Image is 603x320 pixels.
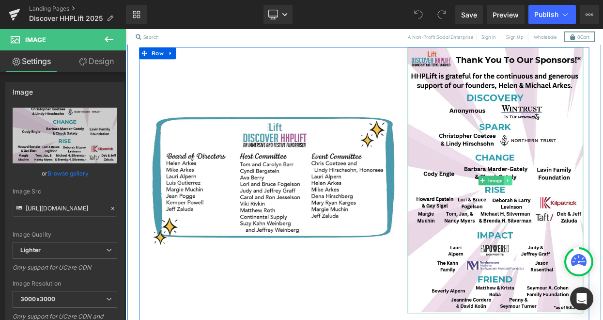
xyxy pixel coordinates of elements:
div: Open Intercom Messenger [570,287,593,310]
span: Preview [493,10,519,20]
span: Save [461,10,477,20]
div: Image [13,82,33,96]
span: Search [22,6,41,13]
a: Browse gallery [47,165,89,182]
div: or [13,168,117,178]
a: Search [10,3,44,16]
div: Only support for UCare CDN [13,264,117,278]
div: Image Src [13,188,117,195]
a: Design [65,50,128,72]
div: Image Resolution [13,280,117,287]
a: Expand / Collapse [49,23,62,37]
span: Row [30,23,49,37]
li: A Non-Profit Social Enterprise [347,5,431,14]
a: Sign In [434,3,458,16]
a: Sign Up [464,3,491,16]
a: Wholesale [498,3,532,16]
a: Preview [487,5,525,24]
a: 0Cart [539,3,576,16]
a: Expand / Collapse [464,180,475,192]
button: More [580,5,599,24]
a: New Library [126,5,147,24]
a: Landing Pages [29,5,126,13]
span: 0 [555,6,558,13]
span: Publish [534,11,558,18]
span: Discover HHPLift 2025 [29,15,103,22]
b: Lighter [20,246,41,254]
b: 3000x3000 [20,295,55,303]
button: Publish [528,5,576,24]
span: Image [25,36,46,44]
span: Image [444,180,465,192]
input: Link [13,200,117,217]
button: Undo [409,5,428,24]
button: Redo [432,5,451,24]
div: Image Quality [13,231,117,238]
